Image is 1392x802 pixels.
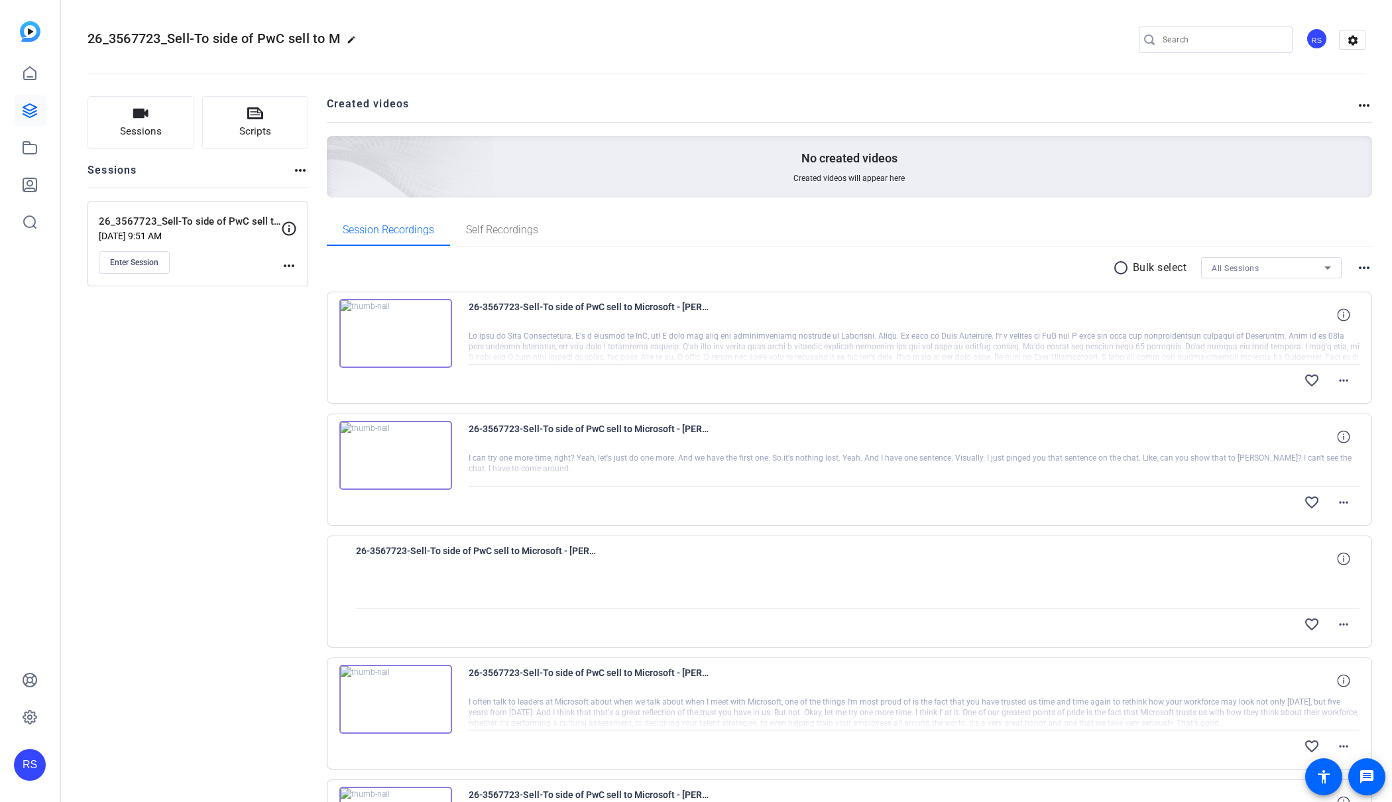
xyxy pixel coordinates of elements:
mat-icon: more_horiz [292,162,308,178]
mat-icon: more_horiz [1336,372,1352,388]
mat-icon: more_horiz [1336,738,1352,754]
mat-icon: accessibility [1316,769,1332,785]
mat-icon: favorite_border [1304,738,1320,754]
span: 26-3567723-Sell-To side of PwC sell to Microsoft - [PERSON_NAME] Jensen1-47-2025-09-26-13-08-54-7... [356,543,601,575]
h2: Created videos [327,96,1357,122]
button: Scripts [202,96,309,149]
span: 26-3567723-Sell-To side of PwC sell to Microsoft - [PERSON_NAME] Jensen1-49-2025-09-26-13-11-03-0... [469,299,714,331]
mat-icon: favorite_border [1304,616,1320,632]
p: No created videos [801,150,898,166]
img: thumb-nail [339,665,452,734]
img: thumb-nail [339,299,452,368]
p: Bulk select [1133,260,1187,276]
span: All Sessions [1212,264,1259,273]
mat-icon: favorite_border [1304,494,1320,510]
div: RS [14,749,46,781]
mat-icon: more_horiz [281,258,297,274]
img: blue-gradient.svg [20,21,40,42]
p: [DATE] 9:51 AM [99,231,281,241]
img: thumb-nail [339,421,452,490]
span: Self Recordings [466,225,538,235]
mat-icon: radio_button_unchecked [1113,260,1133,276]
mat-icon: more_horiz [1336,616,1352,632]
mat-icon: edit [347,35,363,51]
img: Creted videos background [178,5,494,292]
span: Scripts [239,124,271,139]
input: Search [1163,32,1282,48]
div: RS [1306,28,1328,50]
mat-icon: favorite_border [1304,372,1320,388]
mat-icon: settings [1340,30,1366,50]
mat-icon: message [1359,769,1375,785]
span: 26-3567723-Sell-To side of PwC sell to Microsoft - [PERSON_NAME] Jensen1-48-2025-09-26-13-10-09-3... [469,421,714,453]
span: Session Recordings [343,225,434,235]
ngx-avatar: Roger Sano [1306,28,1329,51]
mat-icon: more_horiz [1356,260,1372,276]
span: Enter Session [110,257,158,268]
span: 26-3567723-Sell-To side of PwC sell to Microsoft - [PERSON_NAME] Jensen1-47-2025-09-26-13-07-22-7... [469,665,714,697]
span: Sessions [120,124,162,139]
p: 26_3567723_Sell-To side of PwC sell to Microsoft - [PERSON_NAME] [99,214,281,229]
button: Sessions [87,96,194,149]
mat-icon: more_horiz [1336,494,1352,510]
button: Enter Session [99,251,170,274]
h2: Sessions [87,162,137,188]
span: 26_3567723_Sell-To side of PwC sell to M [87,30,340,46]
mat-icon: more_horiz [1356,97,1372,113]
span: Created videos will appear here [793,173,905,184]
